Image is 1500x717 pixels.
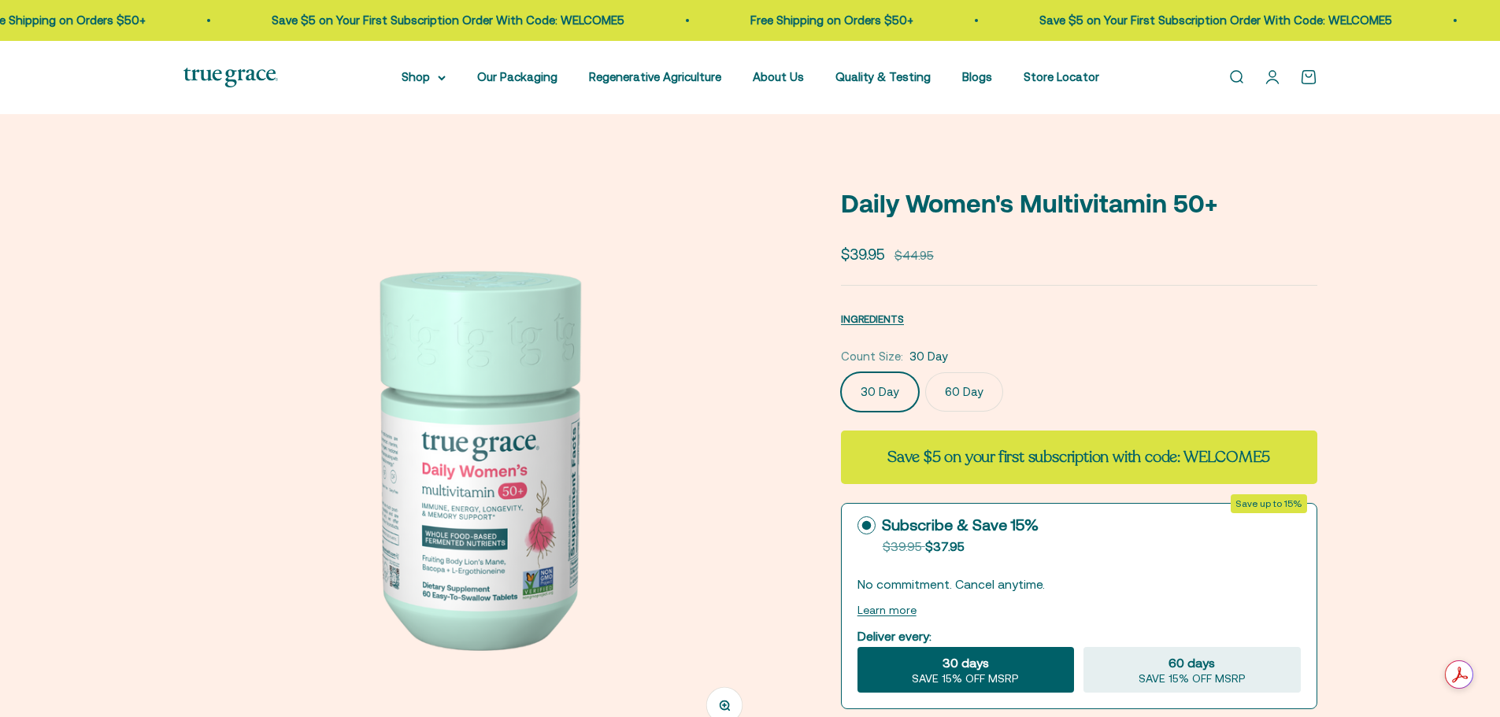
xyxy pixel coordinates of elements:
span: 30 Day [909,347,948,366]
a: Regenerative Agriculture [589,70,721,83]
sale-price: $39.95 [841,242,885,266]
a: Quality & Testing [835,70,931,83]
span: INGREDIENTS [841,313,904,325]
a: Blogs [962,70,992,83]
compare-at-price: $44.95 [894,246,934,265]
strong: Save $5 on your first subscription with code: WELCOME5 [887,446,1270,468]
summary: Shop [402,68,446,87]
p: Daily Women's Multivitamin 50+ [841,183,1317,224]
a: Our Packaging [477,70,557,83]
a: Store Locator [1024,70,1099,83]
a: About Us [753,70,804,83]
button: INGREDIENTS [841,309,904,328]
p: Save $5 on Your First Subscription Order With Code: WELCOME5 [272,11,624,30]
legend: Count Size: [841,347,903,366]
a: Free Shipping on Orders $50+ [750,13,913,27]
p: Save $5 on Your First Subscription Order With Code: WELCOME5 [1039,11,1392,30]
